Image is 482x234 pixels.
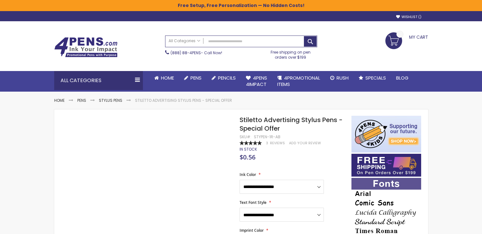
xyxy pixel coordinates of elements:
a: Rush [325,71,354,85]
span: Imprint Color [240,228,264,233]
span: 4Pens 4impact [246,75,267,88]
a: Pens [179,71,207,85]
span: All Categories [169,38,200,43]
span: Pens [190,75,202,81]
div: STYPEN-1R-AB [254,134,280,140]
span: In stock [240,146,257,152]
span: Stiletto Advertising Stylus Pens - Special Offer [240,115,343,133]
span: Pencils [218,75,236,81]
span: - Call Now! [170,50,222,55]
a: (888) 88-4PENS [170,50,201,55]
img: Free shipping on orders over $199 [351,154,421,177]
strong: SKU [240,134,251,140]
a: Home [54,98,65,103]
span: Rush [337,75,349,81]
span: Home [161,75,174,81]
a: Wishlist [396,15,421,19]
span: Specials [365,75,386,81]
span: 3 [266,141,268,146]
span: $0.56 [240,153,255,161]
a: 4Pens4impact [241,71,272,92]
a: 4PROMOTIONALITEMS [272,71,325,92]
span: 4PROMOTIONAL ITEMS [277,75,320,88]
span: Text Font Style [240,200,267,205]
span: Reviews [270,141,285,146]
img: 4pens 4 kids [351,116,421,153]
a: 3 Reviews [266,141,286,146]
a: Add Your Review [289,141,321,146]
div: All Categories [54,71,143,90]
a: Stylus Pens [99,98,122,103]
a: Specials [354,71,391,85]
span: Ink Color [240,172,256,177]
div: Free shipping on pen orders over $199 [264,47,317,60]
div: 100% [240,141,262,145]
a: Pencils [207,71,241,85]
a: All Categories [165,36,203,46]
div: Availability [240,147,257,152]
li: Stiletto Advertising Stylus Pens - Special Offer [135,98,232,103]
a: Pens [77,98,86,103]
img: 4Pens Custom Pens and Promotional Products [54,37,118,57]
a: Home [149,71,179,85]
span: Blog [396,75,408,81]
a: Blog [391,71,414,85]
